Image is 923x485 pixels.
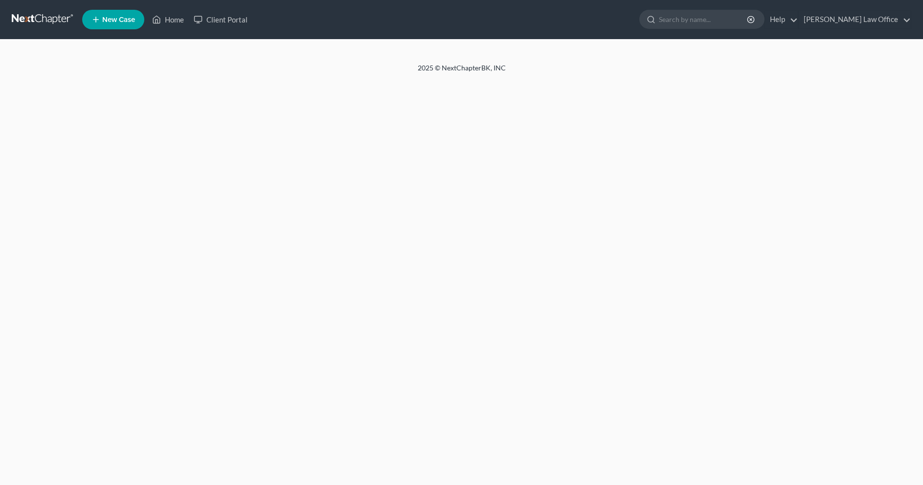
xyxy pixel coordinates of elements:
a: Help [765,11,798,28]
span: New Case [102,16,135,23]
a: [PERSON_NAME] Law Office [799,11,911,28]
input: Search by name... [659,10,748,28]
a: Home [147,11,189,28]
div: 2025 © NextChapterBK, INC [183,63,741,81]
a: Client Portal [189,11,252,28]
